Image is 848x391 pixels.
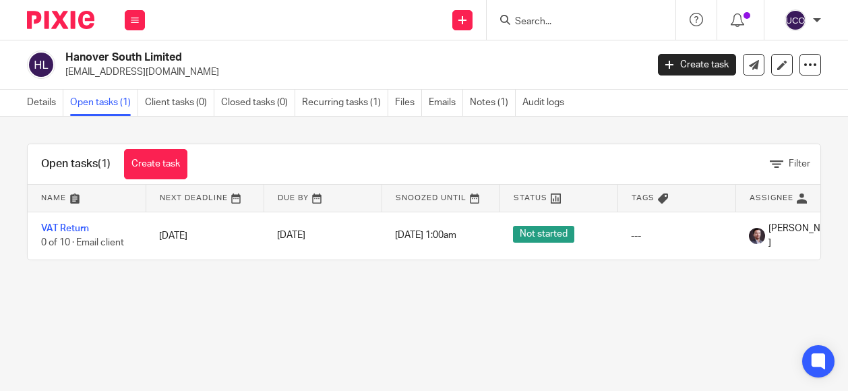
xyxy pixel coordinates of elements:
[749,228,765,244] img: Capture.PNG
[395,231,456,241] span: [DATE] 1:00am
[522,90,571,116] a: Audit logs
[65,65,638,79] p: [EMAIL_ADDRESS][DOMAIN_NAME]
[631,229,722,243] div: ---
[302,90,388,116] a: Recurring tasks (1)
[27,11,94,29] img: Pixie
[145,90,214,116] a: Client tasks (0)
[470,90,516,116] a: Notes (1)
[514,194,547,202] span: Status
[41,238,124,247] span: 0 of 10 · Email client
[70,90,138,116] a: Open tasks (1)
[65,51,523,65] h2: Hanover South Limited
[513,226,574,243] span: Not started
[41,157,111,171] h1: Open tasks
[41,224,89,233] a: VAT Return
[395,90,422,116] a: Files
[429,90,463,116] a: Emails
[124,149,187,179] a: Create task
[658,54,736,76] a: Create task
[277,231,305,241] span: [DATE]
[27,51,55,79] img: svg%3E
[146,212,264,260] td: [DATE]
[396,194,466,202] span: Snoozed Until
[768,222,840,249] span: [PERSON_NAME]
[514,16,635,28] input: Search
[221,90,295,116] a: Closed tasks (0)
[632,194,655,202] span: Tags
[789,159,810,169] span: Filter
[27,90,63,116] a: Details
[98,158,111,169] span: (1)
[785,9,806,31] img: svg%3E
